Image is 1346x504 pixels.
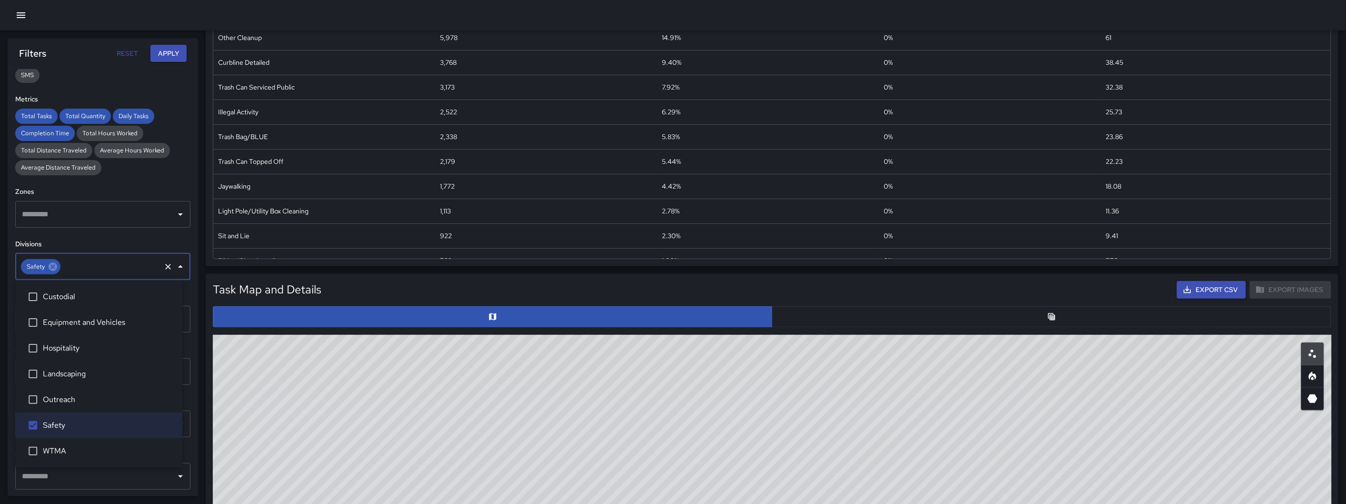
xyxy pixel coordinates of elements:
[15,129,75,138] span: Completion Time
[213,100,435,124] div: Illegal Activity
[15,143,92,158] div: Total Distance Traveled
[77,126,143,141] div: Total Hours Worked
[435,75,657,100] div: 3,173
[112,45,143,62] button: Reset
[60,111,111,121] span: Total Quantity
[15,94,190,105] h6: Metrics
[161,260,175,273] button: Clear
[15,163,101,172] span: Average Distance Traveled
[435,199,657,223] div: 1,113
[1177,281,1246,299] button: Export CSV
[15,146,92,155] span: Total Distance Traveled
[19,46,46,61] h6: Filters
[435,223,657,248] div: 922
[43,445,175,457] span: WTMA
[43,368,175,380] span: Landscaping
[884,182,893,191] span: 0 %
[884,157,893,166] span: 0 %
[1301,343,1324,365] button: Scatterplot
[60,109,111,124] div: Total Quantity
[1101,174,1323,199] div: 18.08
[657,50,879,75] div: 9.40%
[657,223,879,248] div: 2.30%
[435,149,657,174] div: 2,179
[15,160,101,175] div: Average Distance Traveled
[213,124,435,149] div: Trash Bag/BLUE
[884,58,893,67] span: 0 %
[657,100,879,124] div: 6.29%
[174,208,187,221] button: Open
[1101,149,1323,174] div: 22.23
[1307,371,1318,382] svg: Heatmap
[94,146,170,155] span: Average Hours Worked
[213,25,435,50] div: Other Cleanup
[1101,50,1323,75] div: 38.45
[488,312,498,322] svg: Map
[1101,25,1323,50] div: 61
[657,248,879,273] div: 1.90%
[15,71,40,80] span: SMS
[113,109,154,124] div: Daily Tasks
[43,420,175,431] span: Safety
[1047,312,1057,322] svg: Table
[21,262,50,272] span: Safety
[94,143,170,158] div: Average Hours Worked
[43,343,175,354] span: Hospitality
[213,50,435,75] div: Curbline Detailed
[213,75,435,100] div: Trash Can Serviced Public
[1307,393,1318,404] svg: 3D Heatmap
[435,25,657,50] div: 5,978
[213,174,435,199] div: Jaywalking
[15,187,190,197] h6: Zones
[43,291,175,302] span: Custodial
[213,199,435,223] div: Light Pole/Utility Box Cleaning
[1307,348,1318,360] svg: Scatterplot
[1301,387,1324,410] button: 3D Heatmap
[884,232,893,240] span: 0 %
[15,239,190,250] h6: Divisions
[435,50,657,75] div: 3,768
[1101,248,1323,273] div: 7.76
[884,256,893,265] span: 0 %
[213,223,435,248] div: Sit and Lie
[1101,199,1323,223] div: 11.36
[884,33,893,42] span: 0 %
[884,132,893,141] span: 0 %
[1101,75,1323,100] div: 32.38
[657,149,879,174] div: 5.44%
[657,199,879,223] div: 2.78%
[43,394,175,405] span: Outreach
[1101,100,1323,124] div: 25.73
[657,124,879,149] div: 5.83%
[435,174,657,199] div: 1,772
[435,124,657,149] div: 2,338
[884,207,893,215] span: 0 %
[213,149,435,174] div: Trash Can Topped Off
[1301,365,1324,388] button: Heatmap
[150,45,187,62] button: Apply
[113,111,154,121] span: Daily Tasks
[213,306,772,327] button: Map
[213,248,435,273] div: Biking/Skateboarding
[21,259,60,274] div: Safety
[657,75,879,100] div: 7.92%
[15,111,58,121] span: Total Tasks
[1101,223,1323,248] div: 9.41
[174,470,187,483] button: Open
[15,68,40,83] div: SMS
[174,260,187,273] button: Close
[77,129,143,138] span: Total Hours Worked
[657,174,879,199] div: 4.42%
[657,25,879,50] div: 14.91%
[213,282,321,297] h5: Task Map and Details
[884,83,893,91] span: 0 %
[1101,124,1323,149] div: 23.86
[435,100,657,124] div: 2,522
[435,248,657,273] div: 760
[884,108,893,116] span: 0 %
[772,306,1331,327] button: Table
[15,126,75,141] div: Completion Time
[43,317,175,328] span: Equipment and Vehicles
[15,109,58,124] div: Total Tasks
